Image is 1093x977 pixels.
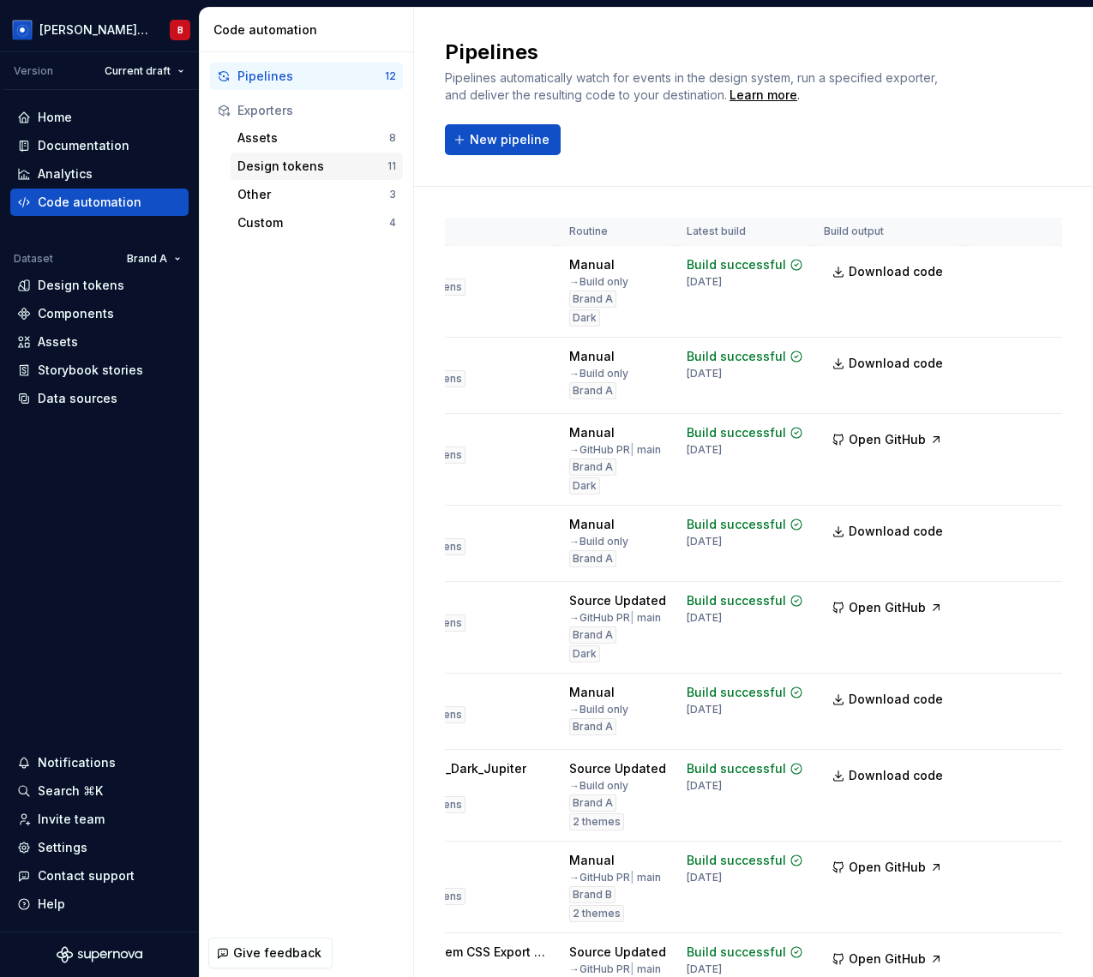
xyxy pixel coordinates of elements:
div: → GitHub PR main [569,443,661,457]
div: Build successful [687,944,786,961]
span: Pipelines automatically watch for events in the design system, run a specified exporter, and deli... [445,70,941,102]
div: 11 [387,159,396,173]
a: Download code [824,516,954,547]
span: Download code [849,691,943,708]
div: Brand A [569,794,616,812]
div: Build successful [687,684,786,701]
span: | [630,611,634,624]
div: [DATE] [687,535,722,548]
span: Download code [849,767,943,784]
a: Download code [824,348,954,379]
a: Analytics [10,160,189,188]
a: Components [10,300,189,327]
button: Notifications [10,749,189,776]
button: Search ⌘K [10,777,189,805]
div: Source Updated [569,592,666,609]
div: Brand A [569,550,616,567]
th: Latest build [676,218,814,246]
div: Brand A [569,291,616,308]
span: Open GitHub [849,599,926,616]
div: Brand A [569,626,616,644]
a: Invite team [10,806,189,833]
span: Open GitHub [849,431,926,448]
div: [DATE] [687,703,722,716]
button: Open GitHub [824,424,951,455]
div: Version [14,64,53,78]
div: Code automation [213,21,406,39]
div: Design tokens [237,158,387,175]
div: Manual [569,348,615,365]
div: 8 [389,131,396,145]
button: Give feedback [208,938,333,968]
span: 2 themes [573,907,621,920]
span: . [727,89,800,102]
a: Design tokens11 [231,153,403,180]
div: Components [38,305,114,322]
div: Notifications [38,754,116,771]
div: 3 [389,188,396,201]
div: Build successful [687,592,786,609]
div: Design tokens [38,277,124,294]
a: Assets [10,328,189,356]
div: Invite team [38,811,105,828]
div: [DATE] [687,611,722,625]
div: Custom [237,214,389,231]
div: Settings [38,839,87,856]
div: Manual [569,256,615,273]
button: [PERSON_NAME] Design SystemB [3,11,195,48]
a: Design tokens [10,272,189,299]
div: → Build only [569,535,628,548]
div: Dark [569,645,600,662]
span: Current draft [105,64,171,78]
div: Dataset [14,252,53,266]
a: Open GitHub [824,954,951,968]
span: New pipeline [470,131,550,148]
th: Build output [814,218,964,246]
button: Help [10,890,189,918]
div: Brand A [569,382,616,399]
div: Solar System CSS Export (w/ Modes) [385,944,549,961]
a: Assets8 [231,124,403,152]
div: CSS in JS _Dark_Jupiter [385,760,526,777]
span: Give feedback [233,944,321,962]
div: Brand A [569,459,616,476]
button: Current draft [97,59,192,83]
span: | [630,443,634,456]
div: Manual [569,516,615,533]
div: → Build only [569,367,628,381]
div: → GitHub PR main [569,962,661,976]
a: Storybook stories [10,357,189,384]
a: Download code [824,256,954,287]
a: Learn more [730,87,797,104]
div: Dark [569,477,600,494]
div: Build successful [687,516,786,533]
div: [DATE] [687,367,722,381]
div: Brand A [569,718,616,735]
div: 12 [385,69,396,83]
div: Build successful [687,256,786,273]
div: 4 [389,216,396,230]
a: Data sources [10,385,189,412]
div: Manual [569,852,615,869]
button: Open GitHub [824,944,951,974]
svg: Supernova Logo [57,946,142,963]
div: → Build only [569,703,628,716]
div: [DATE] [687,962,722,976]
h2: Pipelines [445,39,959,66]
a: Pipelines12 [210,63,403,90]
div: Search ⌘K [38,782,103,800]
div: Other [237,186,389,203]
a: Home [10,104,189,131]
div: Pipelines [237,68,385,85]
span: | [630,962,634,975]
span: Open GitHub [849,859,926,876]
div: [DATE] [687,779,722,793]
a: Documentation [10,132,189,159]
div: Home [38,109,72,126]
img: 049812b6-2877-400d-9dc9-987621144c16.png [12,20,33,40]
span: Open GitHub [849,950,926,968]
div: Dark [569,309,600,327]
div: Exporters [237,102,396,119]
